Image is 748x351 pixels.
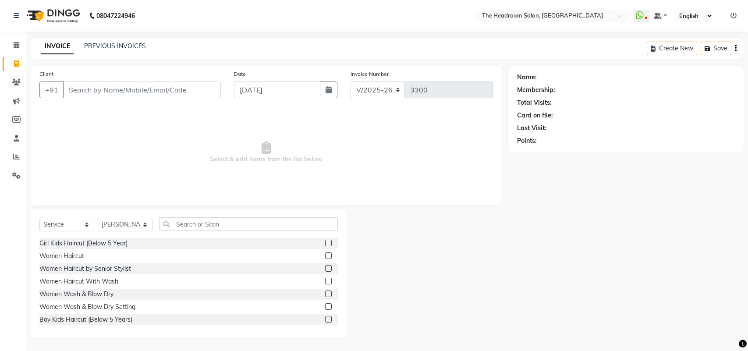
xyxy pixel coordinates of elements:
div: Card on file: [517,111,553,120]
div: Points: [517,136,537,145]
label: Client [39,70,53,78]
div: Girl Kids Haircut (Below 5 Year) [39,239,128,248]
div: Women Haircut by Senior Stylist [39,264,131,273]
button: Create New [647,42,697,55]
div: Women Haircut [39,252,84,261]
div: Last Visit: [517,124,546,133]
div: Women Wash & Blow Dry [39,290,113,299]
div: Boy Kids Haircut (Below 5 Years) [39,315,132,324]
input: Search by Name/Mobile/Email/Code [63,82,221,98]
button: +91 [39,82,64,98]
span: Select & add items from the list below [39,109,493,196]
input: Search or Scan [159,217,338,231]
div: Women Haircut With Wash [39,277,118,286]
div: Name: [517,73,537,82]
div: Membership: [517,85,555,95]
b: 08047224946 [96,4,135,28]
a: PREVIOUS INVOICES [84,42,146,50]
div: Total Visits: [517,98,552,107]
label: Date [234,70,246,78]
div: Women Wash & Blow Dry Setting [39,302,135,312]
a: INVOICE [41,39,74,54]
button: Save [701,42,731,55]
label: Invoice Number [351,70,389,78]
img: logo [22,4,82,28]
